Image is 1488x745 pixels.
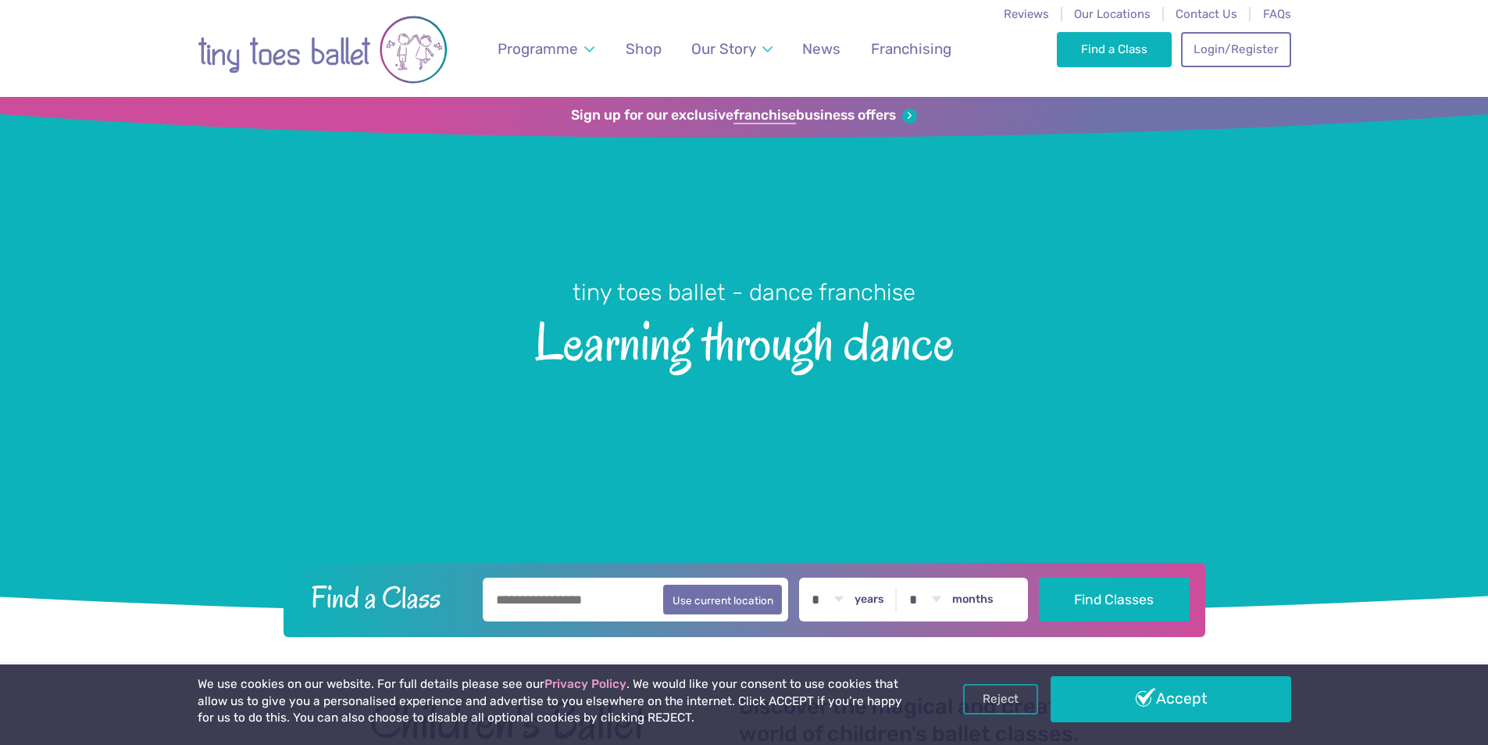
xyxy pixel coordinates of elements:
[544,677,626,691] a: Privacy Policy
[1181,32,1290,66] a: Login/Register
[855,593,884,607] label: years
[1051,676,1291,722] a: Accept
[198,676,908,727] p: We use cookies on our website. For full details please see our . We would like your consent to us...
[626,40,662,58] span: Shop
[573,279,915,306] small: tiny toes ballet - dance franchise
[1039,578,1190,621] button: Find Classes
[571,107,917,124] a: Sign up for our exclusivefranchisebusiness offers
[963,684,1038,714] a: Reject
[952,593,994,607] label: months
[1176,7,1237,21] a: Contact Us
[683,30,780,67] a: Our Story
[691,40,756,58] span: Our Story
[298,578,472,617] h2: Find a Class
[802,40,840,58] span: News
[27,308,1461,371] span: Learning through dance
[663,585,783,614] button: Use current location
[1074,7,1151,21] a: Our Locations
[795,30,848,67] a: News
[871,40,951,58] span: Franchising
[863,30,958,67] a: Franchising
[733,107,796,124] strong: franchise
[1057,32,1172,66] a: Find a Class
[1263,7,1291,21] a: FAQs
[1004,7,1049,21] a: Reviews
[198,10,448,89] img: tiny toes ballet
[498,40,578,58] span: Programme
[490,30,601,67] a: Programme
[618,30,669,67] a: Shop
